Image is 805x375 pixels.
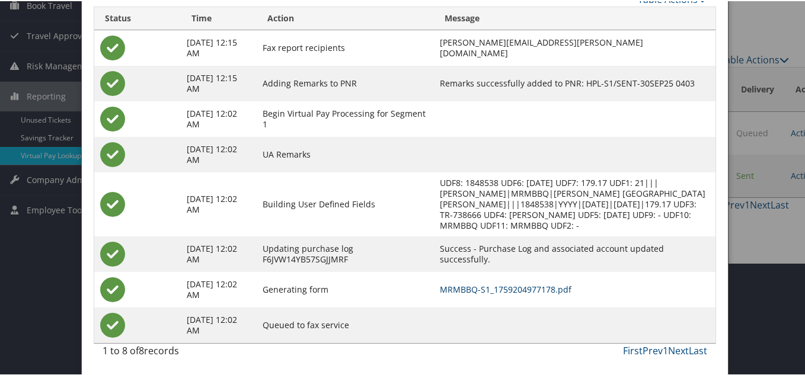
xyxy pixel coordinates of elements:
a: Next [668,343,689,356]
div: 1 to 8 of records [103,342,241,363]
td: [DATE] 12:15 AM [181,29,257,65]
td: Success - Purchase Log and associated account updated successfully. [434,235,715,271]
td: Updating purchase log F6JVW14YB57SGJJMRF [257,235,435,271]
th: Status: activate to sort column ascending [94,6,181,29]
td: [DATE] 12:02 AM [181,306,257,342]
td: [PERSON_NAME][EMAIL_ADDRESS][PERSON_NAME][DOMAIN_NAME] [434,29,715,65]
td: Building User Defined Fields [257,171,435,235]
td: [DATE] 12:02 AM [181,136,257,171]
td: Fax report recipients [257,29,435,65]
a: Last [689,343,707,356]
td: UDF8: 1848538 UDF6: [DATE] UDF7: 179.17 UDF1: 21|||[PERSON_NAME]|MRMBBQ|[PERSON_NAME] [GEOGRAPHIC... [434,171,715,235]
th: Message: activate to sort column ascending [434,6,715,29]
a: First [623,343,643,356]
a: MRMBBQ-S1_1759204977178.pdf [440,283,571,294]
td: Generating form [257,271,435,306]
td: [DATE] 12:15 AM [181,65,257,100]
a: 1 [663,343,668,356]
td: UA Remarks [257,136,435,171]
span: 8 [139,343,144,356]
td: Begin Virtual Pay Processing for Segment 1 [257,100,435,136]
td: [DATE] 12:02 AM [181,235,257,271]
td: Remarks successfully added to PNR: HPL-S1/SENT-30SEP25 0403 [434,65,715,100]
th: Time: activate to sort column ascending [181,6,257,29]
th: Action: activate to sort column ascending [257,6,435,29]
td: [DATE] 12:02 AM [181,271,257,306]
a: Prev [643,343,663,356]
td: [DATE] 12:02 AM [181,100,257,136]
td: [DATE] 12:02 AM [181,171,257,235]
td: Adding Remarks to PNR [257,65,435,100]
td: Queued to fax service [257,306,435,342]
